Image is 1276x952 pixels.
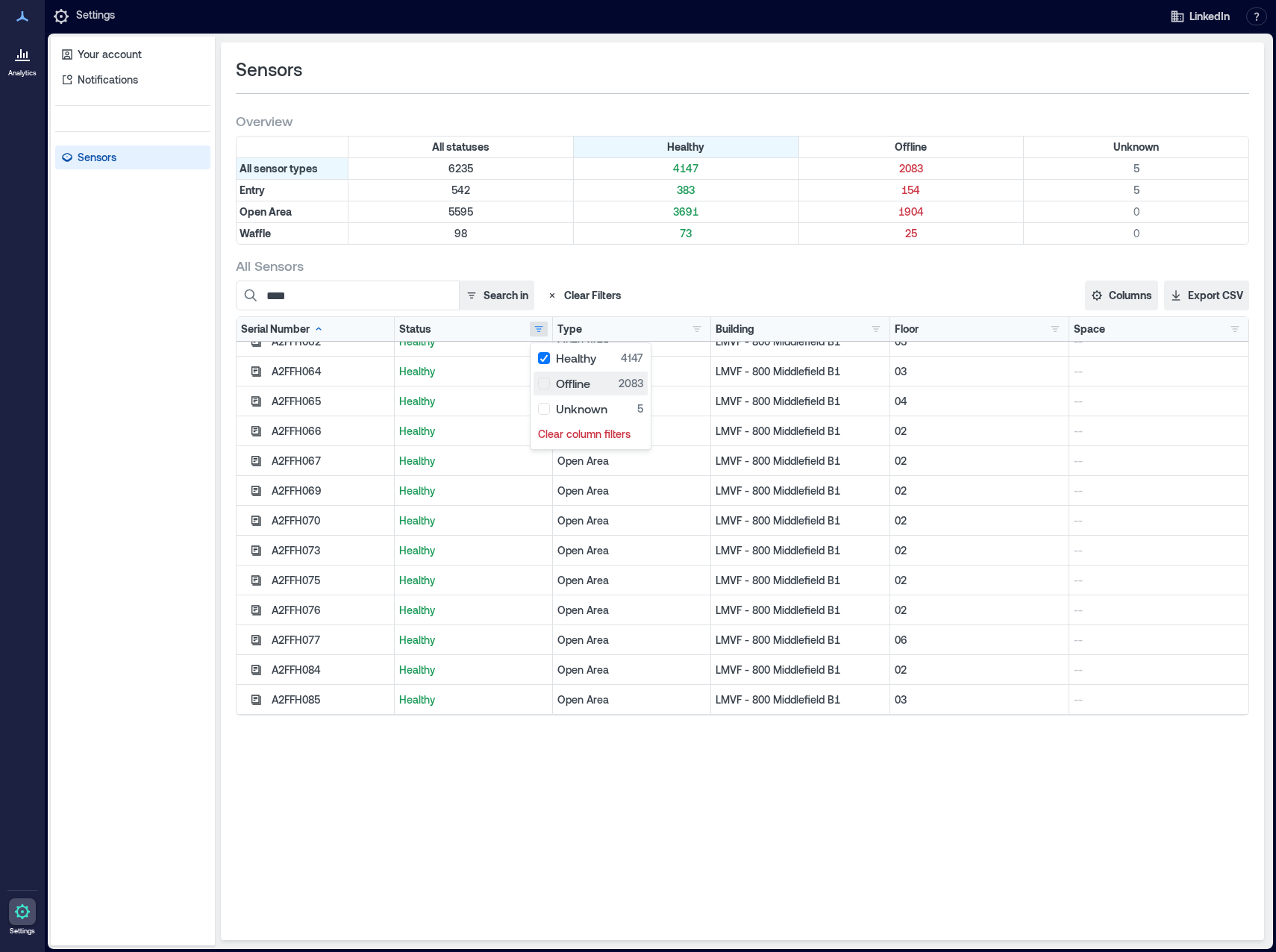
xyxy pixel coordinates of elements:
p: 03 [895,364,1064,379]
p: Your account [78,47,142,62]
div: Floor [895,322,919,336]
div: Open Area [557,663,706,677]
p: Healthy [399,573,548,588]
div: Open Area [557,543,706,558]
p: 6235 [351,161,570,176]
p: LMVF - 800 Middlefield B1 [716,394,885,409]
p: 02 [895,483,1064,498]
p: 5595 [351,204,570,219]
div: A2FFH070 [272,513,390,528]
div: Filter by Type: Waffle & Status: Offline [799,223,1025,244]
div: Filter by Type: Open Area & Status: Offline [799,201,1025,222]
p: 0 [1027,204,1245,219]
div: Type [557,322,582,336]
p: -- [1074,364,1244,379]
div: A2FFH084 [272,663,390,677]
p: 02 [895,603,1064,618]
span: Overview [236,112,293,130]
p: 25 [802,226,1021,241]
p: -- [1074,483,1244,498]
p: Healthy [399,483,548,498]
p: 5 [1027,183,1245,198]
p: LMVF - 800 Middlefield B1 [716,364,885,379]
p: LMVF - 800 Middlefield B1 [716,424,885,439]
div: Open Area [557,483,706,498]
div: Status [399,322,431,336]
p: 03 [895,692,1064,707]
p: Healthy [399,633,548,648]
div: A2FFH065 [272,394,390,409]
button: Search in [459,281,534,310]
div: Open Area [557,513,706,528]
p: 02 [895,513,1064,528]
div: A2FFH066 [272,424,390,439]
p: 2083 [802,161,1021,176]
div: A2FFH073 [272,543,390,558]
button: LinkedIn [1166,4,1234,28]
div: A2FFH062 [272,334,390,349]
p: LMVF - 800 Middlefield B1 [716,663,885,677]
p: -- [1074,573,1244,588]
a: Your account [55,43,210,66]
div: Open Area [557,633,706,648]
p: Healthy [399,424,548,439]
div: Filter by Type: Entry & Status: Healthy [574,180,799,201]
p: 73 [577,226,795,241]
p: 02 [895,454,1064,469]
p: LMVF - 800 Middlefield B1 [716,454,885,469]
div: A2FFH064 [272,364,390,379]
p: 4147 [577,161,795,176]
div: A2FFH076 [272,603,390,618]
p: Settings [76,7,115,25]
button: Clear Filters [540,281,628,310]
div: Filter by Type: Waffle & Status: Unknown (0 sensors) [1024,223,1248,244]
p: Healthy [399,692,548,707]
p: LMVF - 800 Middlefield B1 [716,483,885,498]
div: All sensor types [237,158,348,179]
p: Healthy [399,394,548,409]
p: 02 [895,543,1064,558]
div: Serial Number [241,322,325,336]
a: Notifications [55,68,210,92]
div: Filter by Type: Open Area & Status: Unknown (0 sensors) [1024,201,1248,222]
p: 3691 [577,204,795,219]
p: -- [1074,543,1244,558]
div: Open Area [557,692,706,707]
p: -- [1074,513,1244,528]
p: -- [1074,692,1244,707]
p: 383 [577,183,795,198]
p: -- [1074,454,1244,469]
div: Filter by Type: Entry [237,180,348,201]
div: Filter by Type: Waffle [237,223,348,244]
div: Building [716,322,754,336]
div: Filter by Status: Unknown [1024,137,1248,157]
div: Filter by Type: Open Area & Status: Healthy [574,201,799,222]
button: Columns [1085,281,1158,310]
p: -- [1074,603,1244,618]
p: LMVF - 800 Middlefield B1 [716,334,885,349]
p: 0 [1027,226,1245,241]
a: Settings [4,894,40,940]
div: Filter by Status: Offline [799,137,1025,157]
span: LinkedIn [1189,9,1230,24]
p: Healthy [399,663,548,677]
p: Notifications [78,72,138,87]
p: 542 [351,183,570,198]
div: Open Area [557,334,706,349]
div: A2FFH085 [272,692,390,707]
div: Open Area [557,603,706,618]
p: -- [1074,334,1244,349]
p: 02 [895,573,1064,588]
span: All Sensors [236,257,304,275]
p: Healthy [399,364,548,379]
p: 02 [895,663,1064,677]
p: Healthy [399,334,548,349]
p: Healthy [399,603,548,618]
div: A2FFH077 [272,633,390,648]
p: -- [1074,633,1244,648]
a: Sensors [55,145,210,169]
div: Filter by Status: Healthy (active - click to clear) [574,137,799,157]
p: Healthy [399,543,548,558]
p: LMVF - 800 Middlefield B1 [716,692,885,707]
p: Settings [10,927,35,936]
